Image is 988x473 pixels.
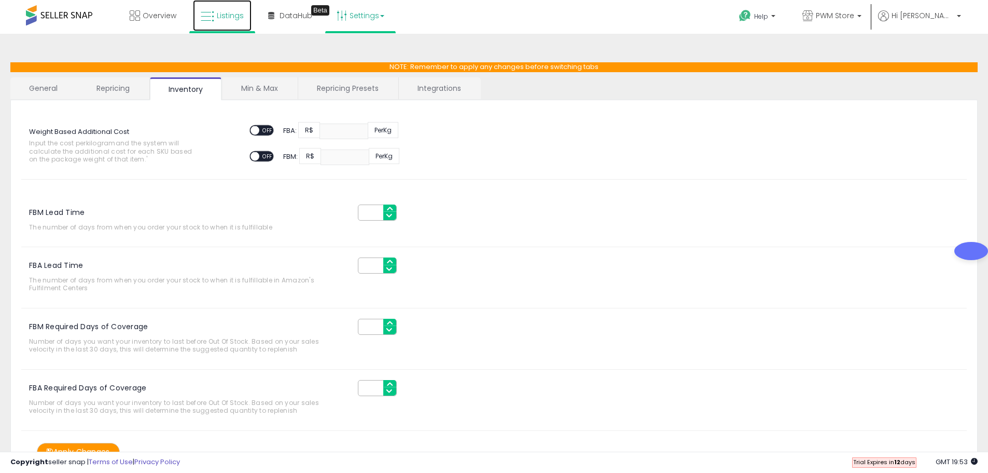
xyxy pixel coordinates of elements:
a: Integrations [399,77,480,99]
span: Per Kg [369,148,399,164]
span: Listings [217,10,244,21]
a: Repricing Presets [298,77,397,99]
span: FBA: [283,125,297,135]
a: Repricing [78,77,148,99]
label: FBM Lead Time [21,205,85,215]
span: FBM: [283,151,298,161]
span: Input the cost per kilogram and the system will calculate the additional cost for each SKU based ... [29,139,202,163]
a: Privacy Policy [134,457,180,467]
span: Number of days you want your inventory to last before Out Of Stock. Based on your sales velocity ... [29,399,342,415]
label: FBM Required Days of Coverage [21,319,148,330]
span: Per Kg [368,122,398,138]
span: Hi [PERSON_NAME] [892,10,954,21]
span: Overview [143,10,176,21]
p: NOTE: Remember to apply any changes before switching tabs [10,62,978,72]
span: OFF [259,126,276,135]
a: Min & Max [222,77,297,99]
span: PWM Store [816,10,854,21]
span: Help [754,12,768,21]
span: Trial Expires in days [853,458,915,466]
span: The number of days from when you order your stock to when it is fulfillable in Amazon's Fulfilmen... [29,276,342,292]
span: Number of days you want your inventory to last before Out Of Stock. Based on your sales velocity ... [29,337,342,354]
div: seller snap | | [10,457,180,467]
a: Terms of Use [89,457,133,467]
span: DataHub [280,10,312,21]
strong: Copyright [10,457,48,467]
span: R$ [298,122,320,138]
span: R$ [299,148,321,164]
a: Inventory [150,77,221,100]
a: General [10,77,77,99]
b: 12 [894,458,900,466]
label: FBA Required Days of Coverage [21,380,146,391]
span: OFF [259,152,276,161]
a: Hi [PERSON_NAME] [878,10,961,34]
label: FBA Lead Time [21,258,83,268]
span: The number of days from when you order your stock to when it is fulfillable [29,223,342,231]
i: Get Help [739,9,752,22]
div: Tooltip anchor [311,5,329,16]
button: Apply Changes [37,443,120,461]
label: Weight Based Additional Cost [29,124,129,137]
a: Help [731,2,786,34]
span: 2025-10-10 19:53 GMT [936,457,978,467]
